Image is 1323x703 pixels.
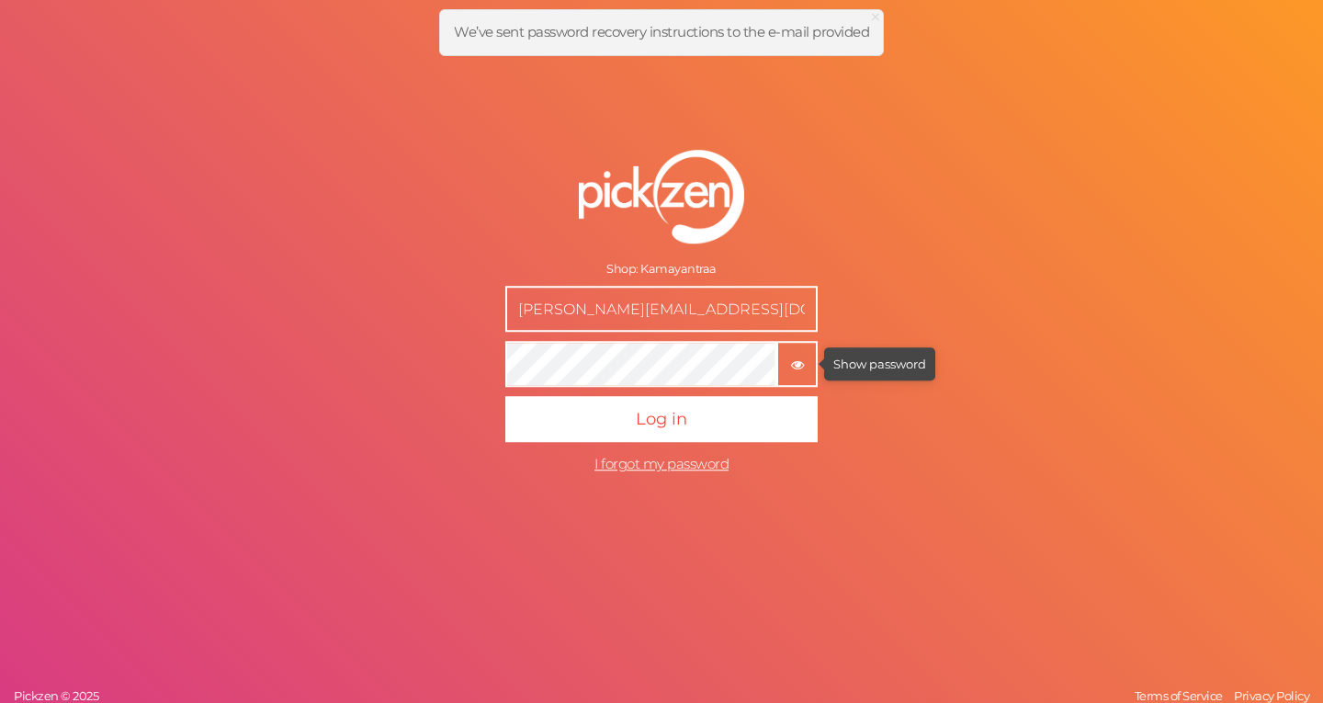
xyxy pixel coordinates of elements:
span: Terms of Service [1135,688,1223,703]
span: We’ve sent password recovery instructions to the e-mail provided [454,23,869,40]
img: pz-logo-white.png [579,150,744,244]
input: E-mail [505,286,818,332]
a: I forgot my password [594,455,729,472]
span: × [869,4,882,30]
a: Terms of Service [1130,688,1227,703]
button: Log in [505,396,818,442]
button: Show password [776,341,818,387]
span: Privacy Policy [1234,688,1309,703]
a: Pickzen © 2025 [9,688,103,703]
div: Shop: Kamayantraa [505,262,818,277]
tip-tip: Show password [833,357,926,371]
a: Privacy Policy [1229,688,1314,703]
span: Log in [636,409,687,429]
